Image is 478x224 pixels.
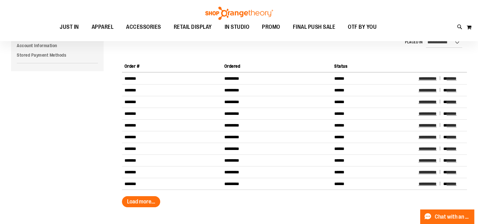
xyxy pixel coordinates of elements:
span: IN STUDIO [225,20,250,34]
a: PROMO [256,20,287,34]
label: Placed in [405,40,423,45]
span: Load more... [127,198,155,205]
th: Order # [122,60,222,72]
a: FINAL PUSH SALE [287,20,342,34]
a: JUST IN [53,20,85,34]
a: ACCESSORIES [120,20,167,34]
img: Shop Orangetheory [204,7,274,20]
th: Status [332,60,416,72]
a: IN STUDIO [218,20,256,34]
span: APPAREL [92,20,114,34]
button: Chat with an Expert [420,209,475,224]
a: Stored Payment Methods [11,50,104,60]
th: Ordered [222,60,332,72]
span: RETAIL DISPLAY [174,20,212,34]
span: FINAL PUSH SALE [293,20,336,34]
span: PROMO [262,20,280,34]
button: Load more... [122,196,160,207]
span: ACCESSORIES [126,20,161,34]
a: APPAREL [85,20,120,34]
span: Chat with an Expert [435,214,470,220]
a: OTF BY YOU [342,20,383,34]
span: JUST IN [60,20,79,34]
span: OTF BY YOU [348,20,377,34]
a: Account Information [11,41,104,50]
a: RETAIL DISPLAY [167,20,218,34]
